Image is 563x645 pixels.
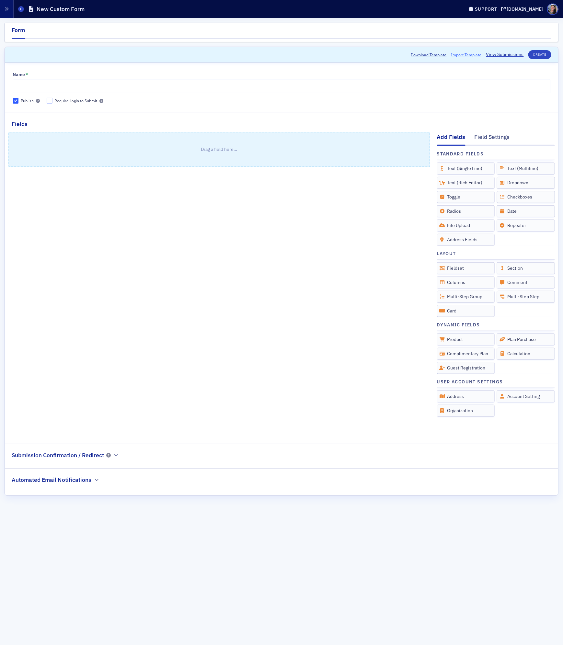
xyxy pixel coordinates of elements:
[9,132,430,166] p: Drag a field here…
[497,390,555,402] div: Account Setting
[437,220,495,232] div: File Upload
[486,51,524,58] span: View Submissions
[497,205,555,217] div: Date
[437,151,484,157] h4: Standard Fields
[497,291,555,303] div: Multi-Step Step
[437,379,503,385] h4: User Account Settings
[437,390,495,402] div: Address
[21,98,34,104] div: Publish
[437,234,495,246] div: Address Fields
[497,220,555,232] div: Repeater
[437,348,495,360] div: Complimentary Plan
[475,6,497,12] div: Support
[437,305,495,317] div: Card
[497,348,555,360] div: Calculation
[437,262,495,274] div: Fieldset
[451,52,482,58] span: Import Template
[437,291,495,303] div: Multi-Step Group
[47,98,52,104] input: Require Login to Submit
[497,163,555,175] div: Text (Multiline)
[437,250,456,257] h4: Layout
[55,98,98,104] div: Require Login to Submit
[437,133,465,146] div: Add Fields
[437,362,495,374] div: Guest Registration
[437,322,480,328] h4: Dynamic Fields
[26,72,28,77] abbr: This field is required
[12,26,25,39] div: Form
[547,4,558,15] span: Profile
[475,133,510,145] div: Field Settings
[437,405,495,417] div: Organization
[497,334,555,345] div: Plan Purchase
[37,5,85,13] h1: New Custom Form
[437,334,495,345] div: Product
[497,177,555,189] div: Dropdown
[528,50,551,59] button: Create
[497,277,555,289] div: Comment
[12,120,28,128] h2: Fields
[13,72,25,78] div: Name
[437,177,495,189] div: Text (Rich Editor)
[437,277,495,289] div: Columns
[411,52,447,58] button: Download Template
[12,451,104,459] h2: Submission Confirmation / Redirect
[437,163,495,175] div: Text (Single Line)
[497,262,555,274] div: Section
[13,98,19,104] input: Publish
[437,191,495,203] div: Toggle
[437,205,495,217] div: Radios
[497,191,555,203] div: Checkboxes
[501,7,546,11] button: [DOMAIN_NAME]
[507,6,543,12] div: [DOMAIN_NAME]
[12,476,91,484] h2: Automated Email Notifications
